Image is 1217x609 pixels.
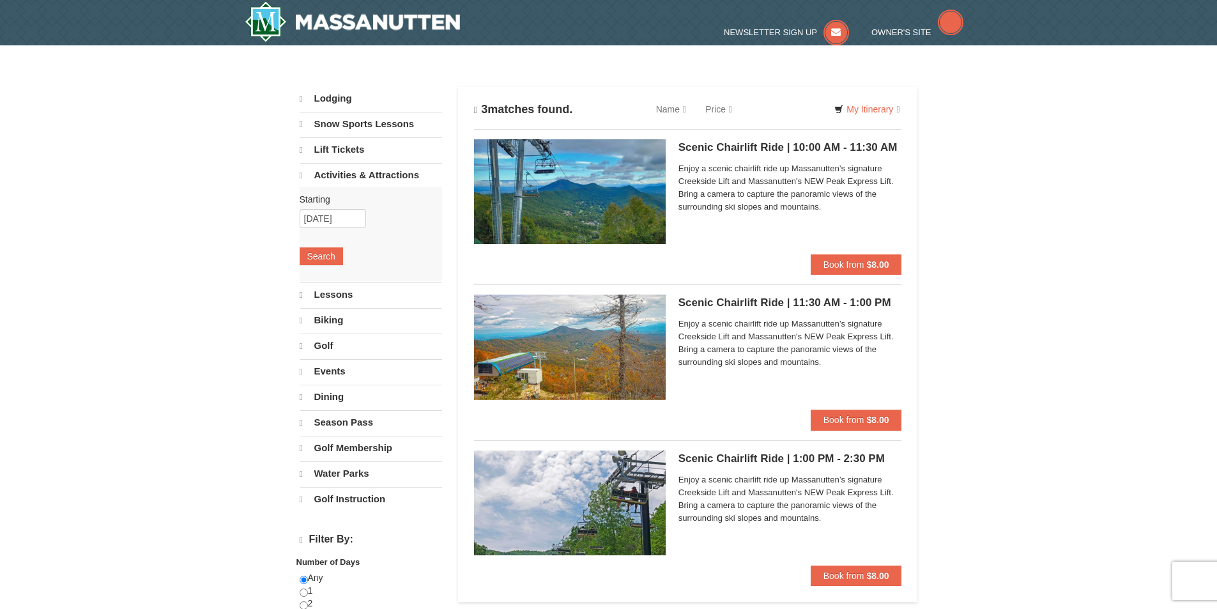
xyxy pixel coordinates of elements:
[678,162,902,213] span: Enjoy a scenic chairlift ride up Massanutten’s signature Creekside Lift and Massanutten's NEW Pea...
[245,1,461,42] img: Massanutten Resort Logo
[300,359,442,383] a: Events
[300,534,442,546] h4: Filter By:
[300,436,442,460] a: Golf Membership
[300,112,442,136] a: Snow Sports Lessons
[647,96,696,122] a: Name
[300,487,442,511] a: Golf Instruction
[300,461,442,486] a: Water Parks
[300,334,442,358] a: Golf
[300,193,432,206] label: Starting
[811,254,902,275] button: Book from $8.00
[678,141,902,154] h5: Scenic Chairlift Ride | 10:00 AM - 11:30 AM
[300,247,343,265] button: Search
[696,96,742,122] a: Price
[823,415,864,425] span: Book from
[300,87,442,111] a: Lodging
[724,27,849,37] a: Newsletter Sign Up
[300,410,442,435] a: Season Pass
[866,571,889,581] strong: $8.00
[300,137,442,162] a: Lift Tickets
[474,139,666,244] img: 24896431-1-a2e2611b.jpg
[866,415,889,425] strong: $8.00
[823,259,864,270] span: Book from
[678,474,902,525] span: Enjoy a scenic chairlift ride up Massanutten’s signature Creekside Lift and Massanutten's NEW Pea...
[300,163,442,187] a: Activities & Attractions
[678,297,902,309] h5: Scenic Chairlift Ride | 11:30 AM - 1:00 PM
[245,1,461,42] a: Massanutten Resort
[678,318,902,369] span: Enjoy a scenic chairlift ride up Massanutten’s signature Creekside Lift and Massanutten's NEW Pea...
[871,27,963,37] a: Owner's Site
[811,566,902,586] button: Book from $8.00
[474,295,666,399] img: 24896431-13-a88f1aaf.jpg
[866,259,889,270] strong: $8.00
[678,452,902,465] h5: Scenic Chairlift Ride | 1:00 PM - 2:30 PM
[300,282,442,307] a: Lessons
[300,308,442,332] a: Biking
[474,451,666,555] img: 24896431-9-664d1467.jpg
[823,571,864,581] span: Book from
[811,410,902,430] button: Book from $8.00
[296,557,360,567] strong: Number of Days
[826,100,908,119] a: My Itinerary
[300,385,442,409] a: Dining
[871,27,931,37] span: Owner's Site
[724,27,817,37] span: Newsletter Sign Up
